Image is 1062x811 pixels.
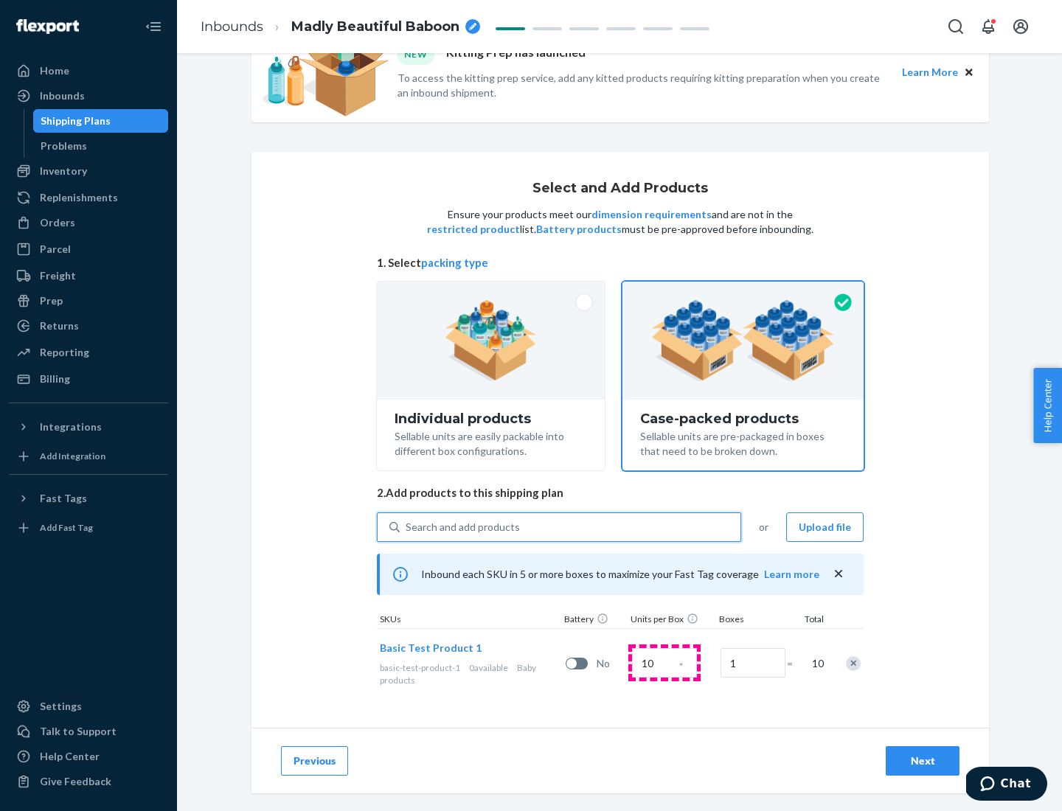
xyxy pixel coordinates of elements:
[189,5,492,49] ol: breadcrumbs
[281,746,348,776] button: Previous
[961,64,977,80] button: Close
[395,411,587,426] div: Individual products
[532,181,708,196] h1: Select and Add Products
[33,134,169,158] a: Problems
[941,12,971,41] button: Open Search Box
[966,767,1047,804] iframe: Opens a widget where you can chat to one of our agents
[377,613,561,628] div: SKUs
[9,770,168,793] button: Give Feedback
[16,19,79,34] img: Flexport logo
[628,613,716,628] div: Units per Box
[380,662,460,673] span: basic-test-product-1
[395,426,587,459] div: Sellable units are easily packable into different box configurations.
[40,774,111,789] div: Give Feedback
[469,662,508,673] span: 0 available
[201,18,263,35] a: Inbounds
[561,613,628,628] div: Battery
[9,415,168,439] button: Integrations
[40,724,117,739] div: Talk to Support
[40,268,76,283] div: Freight
[446,44,586,64] p: Kitting Prep has launched
[291,18,459,37] span: Madly Beautiful Baboon
[898,753,947,768] div: Next
[40,521,93,534] div: Add Fast Tag
[1006,12,1035,41] button: Open account menu
[9,186,168,209] a: Replenishments
[809,656,824,671] span: 10
[406,520,520,535] div: Search and add products
[40,372,70,386] div: Billing
[721,648,785,678] input: Number of boxes
[40,293,63,308] div: Prep
[377,485,864,501] span: 2. Add products to this shipping plan
[9,720,168,743] button: Talk to Support
[1033,368,1062,443] button: Help Center
[40,164,87,178] div: Inventory
[40,699,82,714] div: Settings
[9,159,168,183] a: Inventory
[759,520,768,535] span: or
[41,114,111,128] div: Shipping Plans
[40,450,105,462] div: Add Integration
[421,255,488,271] button: packing type
[886,746,959,776] button: Next
[40,420,102,434] div: Integrations
[40,215,75,230] div: Orders
[427,222,520,237] button: restricted product
[377,554,864,595] div: Inbound each SKU in 5 or more boxes to maximize your Fast Tag coverage
[40,749,100,764] div: Help Center
[40,88,85,103] div: Inbounds
[640,411,846,426] div: Case-packed products
[398,71,889,100] p: To access the kitting prep service, add any kitted products requiring kitting preparation when yo...
[377,255,864,271] span: 1. Select
[716,613,790,628] div: Boxes
[139,12,168,41] button: Close Navigation
[9,695,168,718] a: Settings
[380,661,560,686] div: Baby products
[632,648,697,678] input: Case Quantity
[640,426,846,459] div: Sellable units are pre-packaged in boxes that need to be broken down.
[40,319,79,333] div: Returns
[9,264,168,288] a: Freight
[9,745,168,768] a: Help Center
[9,341,168,364] a: Reporting
[9,314,168,338] a: Returns
[9,237,168,261] a: Parcel
[846,656,861,671] div: Remove Item
[9,289,168,313] a: Prep
[786,512,864,542] button: Upload file
[764,567,819,582] button: Learn more
[9,367,168,391] a: Billing
[380,641,482,654] span: Basic Test Product 1
[40,345,89,360] div: Reporting
[787,656,802,671] span: =
[380,641,482,655] button: Basic Test Product 1
[426,207,815,237] p: Ensure your products meet our and are not in the list. must be pre-approved before inbounding.
[398,44,434,64] div: NEW
[40,242,71,257] div: Parcel
[9,445,168,468] a: Add Integration
[974,12,1003,41] button: Open notifications
[651,300,835,381] img: case-pack.59cecea509d18c883b923b81aeac6d0b.png
[40,491,87,506] div: Fast Tags
[445,300,537,381] img: individual-pack.facf35554cb0f1810c75b2bd6df2d64e.png
[41,139,87,153] div: Problems
[902,64,958,80] button: Learn More
[33,109,169,133] a: Shipping Plans
[536,222,622,237] button: Battery products
[40,190,118,205] div: Replenishments
[9,487,168,510] button: Fast Tags
[591,207,712,222] button: dimension requirements
[9,211,168,234] a: Orders
[9,59,168,83] a: Home
[9,84,168,108] a: Inbounds
[597,656,626,671] span: No
[790,613,827,628] div: Total
[40,63,69,78] div: Home
[831,566,846,582] button: close
[9,516,168,540] a: Add Fast Tag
